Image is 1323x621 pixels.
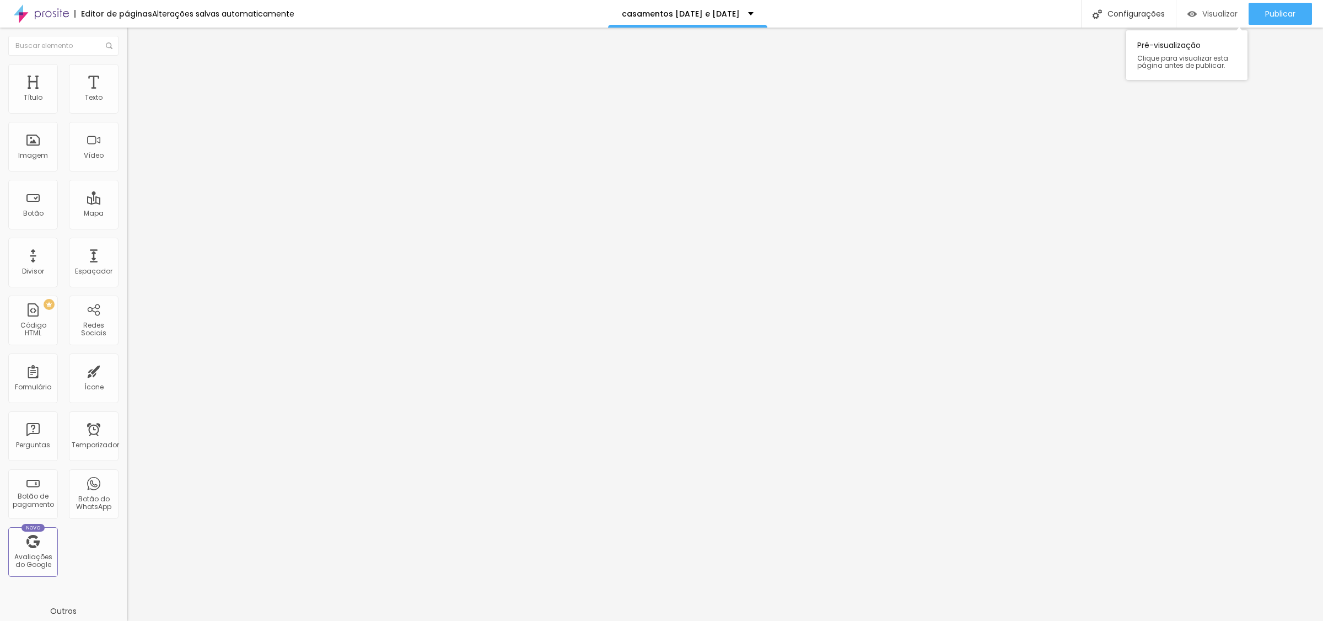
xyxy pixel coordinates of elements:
[1265,8,1295,19] font: Publicar
[81,8,152,19] font: Editor de páginas
[84,151,104,160] font: Vídeo
[1202,8,1238,19] font: Visualizar
[23,208,44,218] font: Botão
[50,606,77,617] font: Outros
[24,93,42,102] font: Título
[85,93,103,102] font: Texto
[84,382,104,392] font: Ícone
[1249,3,1312,25] button: Publicar
[8,36,119,56] input: Buscar elemento
[26,524,41,531] font: Novo
[14,552,52,569] font: Avaliações do Google
[1176,3,1249,25] button: Visualizar
[622,8,740,19] font: casamentos [DATE] e [DATE]
[72,440,119,449] font: Temporizador
[1137,53,1228,70] font: Clique para visualizar esta página antes de publicar.
[106,42,112,49] img: Ícone
[1107,8,1165,19] font: Configurações
[13,491,54,508] font: Botão de pagamento
[152,8,294,19] font: Alterações salvas automaticamente
[18,151,48,160] font: Imagem
[127,28,1323,621] iframe: Editor
[75,266,112,276] font: Espaçador
[1187,9,1197,19] img: view-1.svg
[15,382,51,392] font: Formulário
[76,494,111,511] font: Botão do WhatsApp
[1093,9,1102,19] img: Ícone
[81,320,106,338] font: Redes Sociais
[20,320,46,338] font: Código HTML
[16,440,50,449] font: Perguntas
[1137,40,1201,51] font: Pré-visualização
[22,266,44,276] font: Divisor
[84,208,104,218] font: Mapa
